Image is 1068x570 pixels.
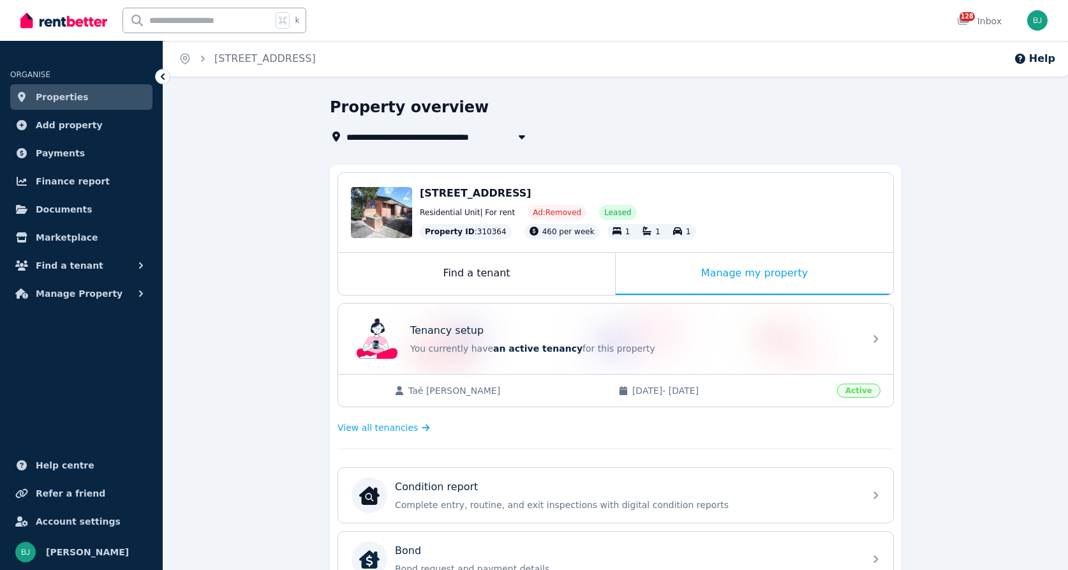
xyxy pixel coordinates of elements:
a: Marketplace [10,225,152,250]
span: Ad: Removed [533,207,581,218]
div: Inbox [957,15,1002,27]
span: 1 [625,227,630,236]
span: Payments [36,146,85,161]
p: Bond [395,543,421,559]
h1: Property overview [330,97,489,117]
button: Find a tenant [10,253,152,278]
span: [STREET_ADDRESS] [420,187,531,199]
span: Leased [604,207,631,218]
button: Help [1014,51,1055,66]
a: Account settings [10,509,152,534]
a: Tenancy setupTenancy setupYou currently havean active tenancyfor this property [338,304,893,374]
div: Find a tenant [338,253,615,295]
span: ORGANISE [10,70,50,79]
img: Bom Jin [1027,10,1048,31]
span: 1 [655,227,660,236]
span: k [295,15,299,26]
img: Bom Jin [15,542,36,562]
span: Finance report [36,174,110,189]
a: View all tenancies [337,421,430,434]
a: Finance report [10,169,152,194]
nav: Breadcrumb [163,41,331,77]
a: Properties [10,84,152,110]
a: Condition reportCondition reportComplete entry, routine, and exit inspections with digital condit... [338,468,893,523]
span: Account settings [36,514,121,529]
span: Properties [36,89,89,105]
iframe: Intercom live chat [1025,527,1055,557]
button: Manage Property [10,281,152,306]
span: View all tenancies [337,421,418,434]
a: Add property [10,112,152,138]
p: Tenancy setup [410,323,484,338]
p: Complete entry, routine, and exit inspections with digital condition reports [395,499,857,511]
span: 460 per week [542,227,595,236]
span: Find a tenant [36,258,103,273]
span: 1 [686,227,691,236]
span: an active tenancy [493,343,582,354]
span: Add property [36,117,103,133]
p: You currently have for this property [410,342,857,355]
div: : 310364 [420,224,512,239]
span: Residential Unit | For rent [420,207,515,218]
span: 128 [960,12,975,21]
span: Help centre [36,458,94,473]
span: Active [837,384,880,398]
a: Payments [10,140,152,166]
span: [DATE] - [DATE] [632,384,829,397]
img: Condition report [359,485,380,506]
img: Tenancy setup [357,319,397,359]
span: Property ID [425,227,475,237]
img: Bond [359,549,380,569]
span: Refer a friend [36,486,105,501]
span: Manage Property [36,286,122,301]
a: Help centre [10,453,152,478]
a: [STREET_ADDRESS] [214,52,316,64]
span: Documents [36,202,93,217]
p: Condition report [395,479,478,495]
a: Documents [10,197,152,222]
img: RentBetter [20,11,107,30]
span: Taé [PERSON_NAME] [408,384,605,397]
span: Marketplace [36,230,98,245]
span: [PERSON_NAME] [46,544,129,560]
div: Manage my property [616,253,893,295]
a: Refer a friend [10,481,152,506]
